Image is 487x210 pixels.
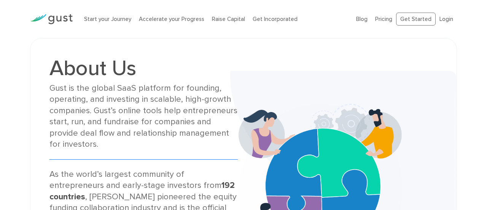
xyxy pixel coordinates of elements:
img: Gust Logo [30,14,73,24]
a: Get Incorporated [253,16,298,22]
a: Raise Capital [212,16,245,22]
a: Login [439,16,453,22]
a: Pricing [375,16,392,22]
h1: About Us [49,58,238,79]
a: Blog [356,16,368,22]
div: Gust is the global SaaS platform for founding, operating, and investing in scalable, high-growth ... [49,83,238,150]
a: Start your Journey [84,16,131,22]
a: Accelerate your Progress [139,16,204,22]
strong: 192 countries [49,180,235,201]
a: Get Started [396,13,436,26]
